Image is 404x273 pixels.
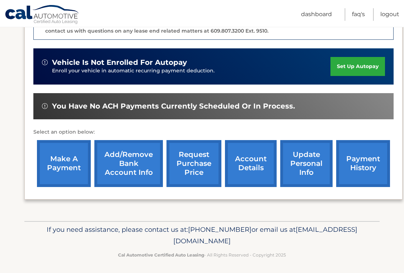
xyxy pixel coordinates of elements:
[166,140,221,187] a: request purchase price
[336,140,390,187] a: payment history
[188,225,252,234] span: [PHONE_NUMBER]
[45,10,389,34] p: The end of your lease is approaching soon. A member of our lease end team will be in touch soon t...
[37,140,91,187] a: make a payment
[225,140,277,187] a: account details
[94,140,163,187] a: Add/Remove bank account info
[29,224,375,247] p: If you need assistance, please contact us at: or email us at
[301,8,332,21] a: Dashboard
[52,102,295,111] span: You have no ACH payments currently scheduled or in process.
[52,58,187,67] span: vehicle is not enrolled for autopay
[330,57,385,76] a: set up autopay
[380,8,399,21] a: Logout
[280,140,333,187] a: update personal info
[5,5,80,25] a: Cal Automotive
[42,103,48,109] img: alert-white.svg
[118,252,204,258] strong: Cal Automotive Certified Auto Leasing
[52,67,330,75] p: Enroll your vehicle in automatic recurring payment deduction.
[29,251,375,259] p: - All Rights Reserved - Copyright 2025
[42,59,48,65] img: alert-white.svg
[33,128,394,136] p: Select an option below:
[352,8,365,21] a: FAQ's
